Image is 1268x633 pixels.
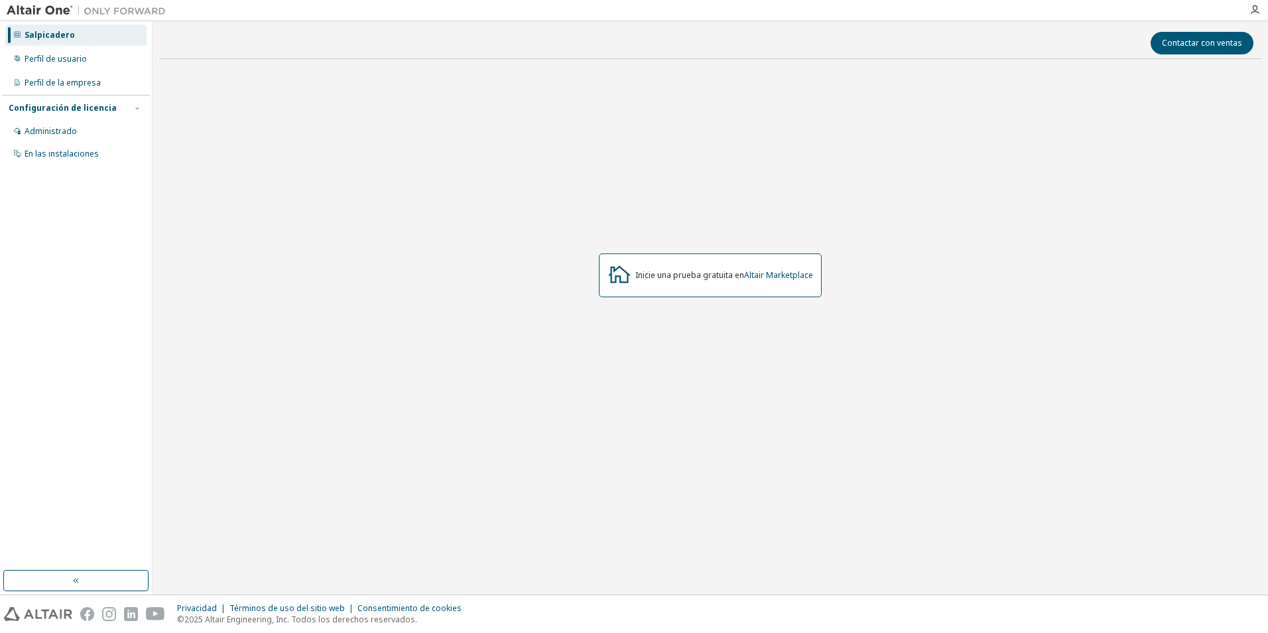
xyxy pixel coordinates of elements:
div: Inicie una prueba gratuita en [635,270,813,281]
div: Perfil de la empresa [25,78,101,88]
div: Administrado [25,126,77,137]
img: youtube.svg [146,607,165,621]
div: Consentimiento de cookies [357,603,470,614]
img: facebook.svg [80,607,94,621]
div: Configuración de licencia [9,103,117,113]
p: © [177,614,470,625]
div: Términos de uso del sitio web [229,603,357,614]
img: Altair Uno [7,4,172,17]
img: altair_logo.svg [4,607,72,621]
div: Privacidad [177,603,229,614]
a: Altair Marketplace [744,269,813,281]
div: Salpicadero [25,30,75,40]
div: Perfil de usuario [25,54,87,64]
img: instagram.svg [102,607,116,621]
font: 2025 Altair Engineering, Inc. Todos los derechos reservados. [184,614,417,625]
img: linkedin.svg [124,607,138,621]
button: Contactar con ventas [1151,32,1253,54]
div: En las instalaciones [25,149,99,159]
